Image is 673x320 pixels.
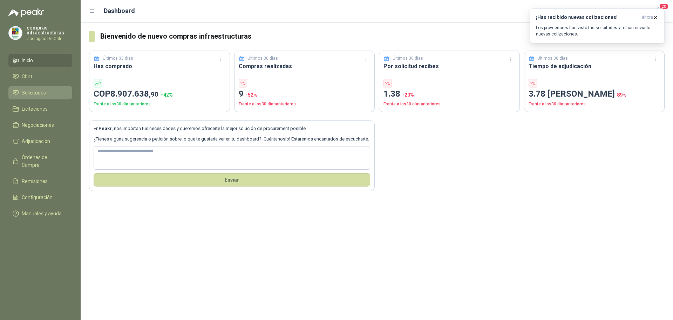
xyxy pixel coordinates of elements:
[161,92,173,98] span: + 42 %
[22,105,48,113] span: Licitaciones
[8,54,72,67] a: Inicio
[8,86,72,99] a: Solicitudes
[239,87,371,101] p: 9
[103,55,133,62] p: Últimos 30 días
[393,55,423,62] p: Últimos 30 días
[100,31,665,42] h3: Bienvenido de nuevo compras infraestructuras
[22,177,48,185] span: Remisiones
[530,8,665,43] button: ¡Has recibido nuevas cotizaciones!ahora Los proveedores han visto tus solicitudes y te han enviad...
[247,55,278,62] p: Últimos 30 días
[8,135,72,148] a: Adjudicación
[536,14,639,20] h3: ¡Has recibido nuevas cotizaciones!
[659,3,669,10] span: 20
[383,87,515,101] p: 1.38
[617,92,626,98] span: 89 %
[8,8,44,17] img: Logo peakr
[383,62,515,71] h3: Por solicitud recibes
[27,37,72,41] p: Zoologico De Cali
[383,101,515,107] p: Frente a los 30 días anteriores
[110,89,158,99] span: 8.907.638
[94,62,225,71] h3: Has comprado
[22,194,53,201] span: Configuración
[22,73,32,80] span: Chat
[22,137,50,145] span: Adjudicación
[98,126,112,131] b: Peakr
[94,173,370,187] button: Envíar
[104,6,135,16] h1: Dashboard
[529,62,660,71] h3: Tiempo de adjudicación
[22,121,54,129] span: Negociaciones
[642,14,653,20] span: ahora
[9,26,22,40] img: Company Logo
[94,87,225,101] p: COP
[8,191,72,204] a: Configuración
[529,101,660,107] p: Frente a los 30 días anteriores
[22,210,62,217] span: Manuales y ayuda
[22,89,46,97] span: Solicitudes
[529,87,660,101] p: 3.78 [PERSON_NAME]
[22,154,66,169] span: Órdenes de Compra
[94,136,370,143] p: ¿Tienes alguna sugerencia o petición sobre lo que te gustaría ver en tu dashboard? ¡Cuéntanoslo! ...
[652,5,665,18] button: 20
[8,207,72,220] a: Manuales y ayuda
[149,90,158,98] span: ,90
[402,92,414,98] span: -20 %
[8,70,72,83] a: Chat
[27,25,72,35] p: compras infraestructuras
[239,101,371,107] p: Frente a los 30 días anteriores
[94,101,225,107] p: Frente a los 30 días anteriores
[8,151,72,172] a: Órdenes de Compra
[94,125,370,132] p: En , nos importan tus necesidades y queremos ofrecerte la mejor solución de procurement posible.
[22,57,33,64] span: Inicio
[537,55,568,62] p: Últimos 30 días
[8,118,72,132] a: Negociaciones
[246,92,257,98] span: -52 %
[8,102,72,116] a: Licitaciones
[8,175,72,188] a: Remisiones
[536,25,659,37] p: Los proveedores han visto tus solicitudes y te han enviado nuevas cotizaciones.
[239,62,371,71] h3: Compras realizadas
